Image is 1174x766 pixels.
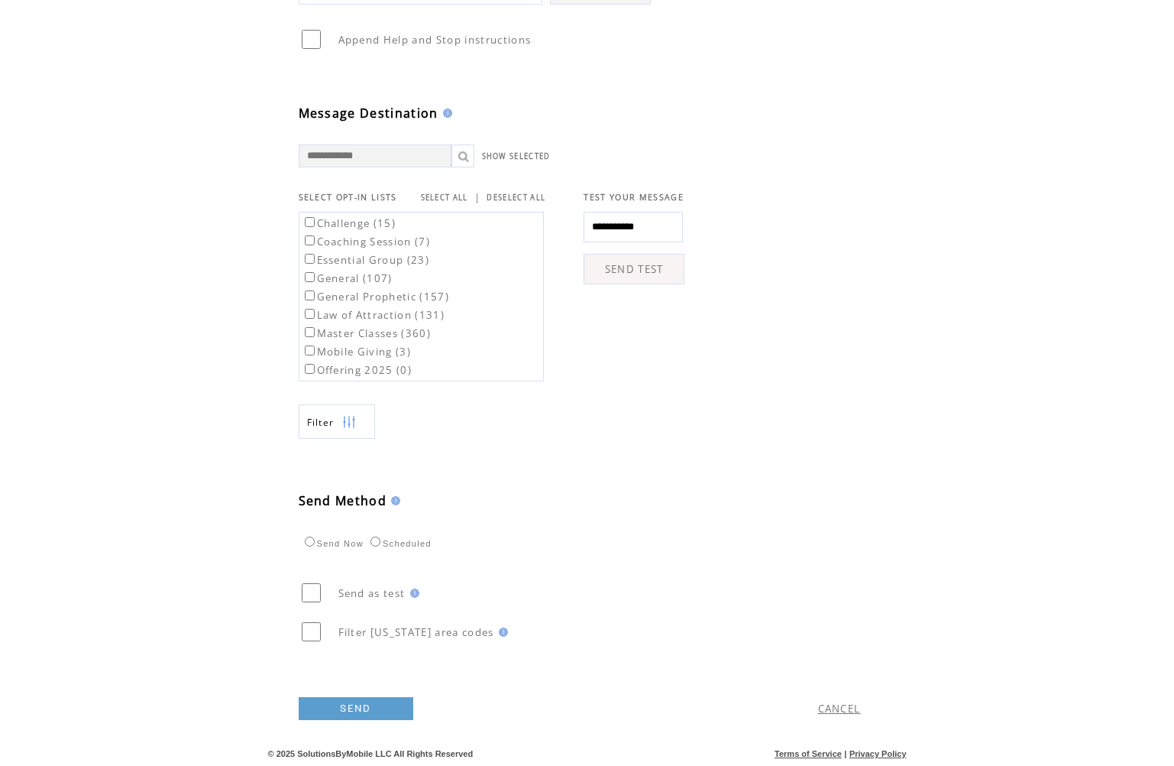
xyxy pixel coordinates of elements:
[438,109,452,118] img: help.gif
[474,190,480,204] span: |
[302,216,396,230] label: Challenge (15)
[302,290,450,303] label: General Prophetic (157)
[302,345,412,359] label: Mobile Giving (3)
[406,589,419,598] img: help.gif
[302,363,412,377] label: Offering 2025 (0)
[302,308,445,322] label: Law of Attraction (131)
[302,271,393,285] label: General (107)
[305,254,315,264] input: Essential Group (23)
[302,326,432,340] label: Master Classes (360)
[338,586,406,600] span: Send as test
[302,253,430,267] label: Essential Group (23)
[487,193,545,203] a: DESELECT ALL
[338,33,532,47] span: Append Help and Stop instructions
[305,217,315,227] input: Challenge (15)
[299,105,438,122] span: Message Destination
[305,346,315,355] input: Mobile Giving (3)
[370,537,380,547] input: Scheduled
[305,537,315,547] input: Send Now
[305,235,315,245] input: Coaching Session (7)
[299,192,397,203] span: SELECT OPT-IN LISTS
[305,364,315,374] input: Offering 2025 (0)
[482,151,551,161] a: SHOW SELECTED
[299,697,413,720] a: SEND
[302,235,431,248] label: Coaching Session (7)
[494,628,508,637] img: help.gif
[844,749,846,758] span: |
[301,539,364,548] label: Send Now
[299,492,387,509] span: Send Method
[305,290,315,300] input: General Prophetic (157)
[584,192,684,203] span: TEST YOUR MESSAGE
[775,749,842,758] a: Terms of Service
[305,272,315,282] input: General (107)
[338,625,494,639] span: Filter [US_STATE] area codes
[305,327,315,337] input: Master Classes (360)
[386,496,400,505] img: help.gif
[268,749,474,758] span: © 2025 SolutionsByMobile LLC All Rights Reserved
[818,702,861,716] a: CANCEL
[421,193,468,203] a: SELECT ALL
[849,749,907,758] a: Privacy Policy
[305,309,315,319] input: Law of Attraction (131)
[342,405,356,440] img: filters.png
[367,539,432,548] label: Scheduled
[584,254,684,284] a: SEND TEST
[299,404,375,439] a: Filter
[307,416,335,429] span: Show filters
